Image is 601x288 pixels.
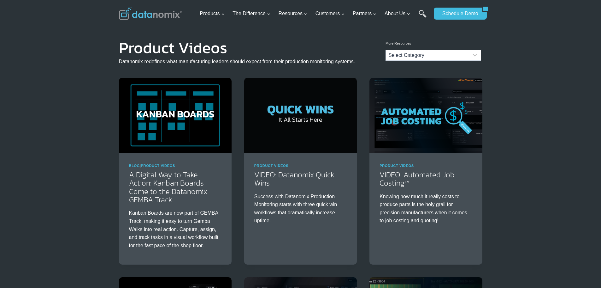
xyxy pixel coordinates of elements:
[233,9,271,18] span: The Difference
[141,164,175,168] a: Product Videos
[197,3,431,24] nav: Primary Navigation
[119,58,355,66] p: Datanomix redefines what manufacturing leaders should expect from their production monitoring sys...
[254,193,347,225] p: Success with Datanomix Production Monitoring starts with three quick win workflows that dramatica...
[353,9,377,18] span: Partners
[244,78,357,153] img: Datanomix Quick Wins
[254,164,289,168] a: Product Videos
[380,164,414,168] a: Product Videos
[129,164,140,168] a: Blog
[380,193,472,225] p: Knowing how much it really costs to produce parts is the holy grail for precision manufacturers w...
[129,169,207,205] a: A Digital Way to Take Action: Kanban Boards Come to the Datanomix GEMBA Track
[119,78,232,153] img: A Smarter Way to Take Action: Kanban Boards Come to the Datanomix GEMBA Track
[380,169,455,188] a: VIDEO: Automated Job Costing™
[419,10,427,24] a: Search
[200,9,225,18] span: Products
[369,78,482,153] img: VIDEO: Automated Job Costing™
[129,209,221,249] p: Kanban Boards are now part of GEMBA Track, making it easy to turn Gemba Walks into real action. C...
[254,169,334,188] a: VIDEO: Datanomix Quick Wins
[386,41,481,46] p: More Resources
[315,9,345,18] span: Customers
[279,9,308,18] span: Resources
[119,7,182,20] img: Datanomix
[434,8,482,20] a: Schedule Demo
[129,164,175,168] span: |
[119,43,355,52] h1: Product Videos
[385,9,410,18] span: About Us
